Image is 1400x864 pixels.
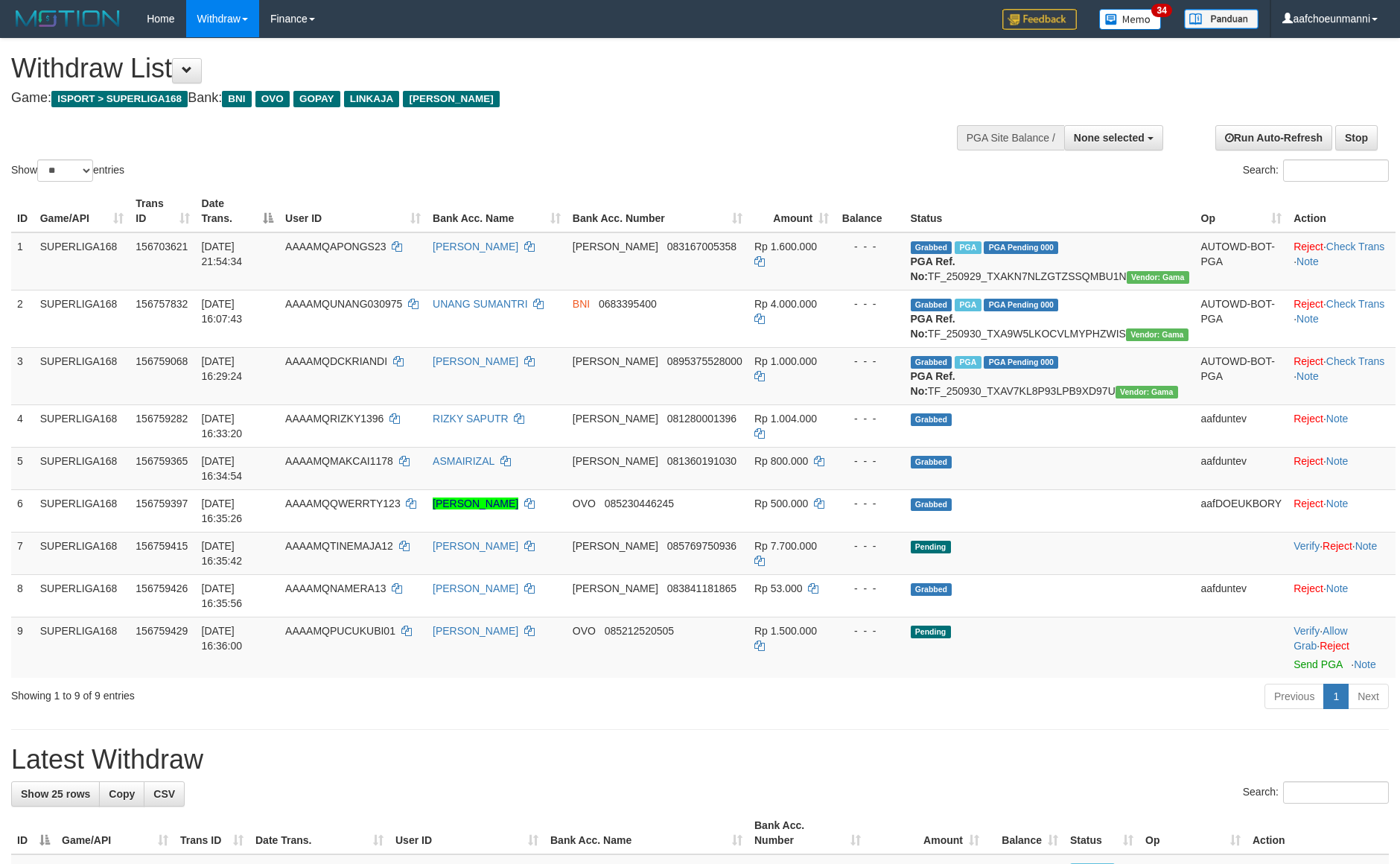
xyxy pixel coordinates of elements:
span: 156757832 [136,298,188,310]
span: BNI [222,91,251,107]
div: Showing 1 to 9 of 9 entries [11,682,572,703]
a: Note [1326,413,1349,425]
span: 156759365 [136,455,188,467]
a: Verify [1294,625,1320,637]
th: Game/API: activate to sort column ascending [34,190,130,232]
span: PGA Pending [984,241,1058,254]
div: - - - [841,496,898,511]
span: 34 [1151,4,1171,17]
th: Status: activate to sort column ascending [1064,812,1139,854]
span: 156759429 [136,625,188,637]
span: Vendor URL: https://trx31.1velocity.biz [1116,386,1178,398]
td: · · [1288,290,1396,347]
a: ASMAIRIZAL [433,455,494,467]
h4: Game: Bank: [11,91,918,106]
td: aafduntev [1195,447,1288,489]
span: OVO [573,498,596,509]
span: Copy 085212520505 to clipboard [605,625,674,637]
td: AUTOWD-BOT-PGA [1195,232,1288,290]
div: PGA Site Balance / [957,125,1064,150]
span: Grabbed [911,456,952,468]
span: Pending [911,541,951,553]
input: Search: [1283,781,1389,804]
span: [DATE] 16:35:26 [202,498,243,524]
th: Amount: activate to sort column ascending [748,190,835,232]
img: Button%20Memo.svg [1099,9,1162,30]
a: RIZKY SAPUTR [433,413,509,425]
span: Rp 4.000.000 [754,298,817,310]
select: Showentries [37,159,93,182]
span: AAAAMQNAMERA13 [285,582,386,594]
span: [DATE] 16:36:00 [202,625,243,652]
td: aafDOEUKBORY [1195,489,1288,532]
th: Bank Acc. Number: activate to sort column ascending [567,190,748,232]
td: SUPERLIGA168 [34,447,130,489]
td: AUTOWD-BOT-PGA [1195,347,1288,404]
label: Search: [1243,781,1389,804]
input: Search: [1283,159,1389,182]
span: Copy 083167005358 to clipboard [667,241,736,252]
span: Copy 085230446245 to clipboard [605,498,674,509]
td: 4 [11,404,34,447]
td: SUPERLIGA168 [34,404,130,447]
div: - - - [841,623,898,638]
td: SUPERLIGA168 [34,489,130,532]
td: aafduntev [1195,404,1288,447]
td: 3 [11,347,34,404]
a: Reject [1294,298,1323,310]
span: Marked by aafchhiseyha [955,241,981,254]
span: Rp 7.700.000 [754,540,817,552]
th: Action [1288,190,1396,232]
a: Reject [1294,455,1323,467]
th: Bank Acc. Name: activate to sort column ascending [544,812,748,854]
a: Stop [1335,125,1378,150]
span: Copy [109,788,135,800]
span: None selected [1074,132,1145,144]
span: Rp 1.500.000 [754,625,817,637]
span: Copy 0895375528000 to clipboard [667,355,742,367]
a: [PERSON_NAME] [433,355,518,367]
span: [DATE] 16:07:43 [202,298,243,325]
th: Op: activate to sort column ascending [1139,812,1247,854]
span: LINKAJA [344,91,400,107]
th: Trans ID: activate to sort column ascending [174,812,249,854]
a: CSV [144,781,185,807]
span: [PERSON_NAME] [573,540,658,552]
td: · · [1288,617,1396,678]
div: - - - [841,296,898,311]
th: ID: activate to sort column descending [11,812,56,854]
td: SUPERLIGA168 [34,617,130,678]
a: Reject [1323,540,1352,552]
span: [DATE] 16:35:56 [202,582,243,609]
span: Grabbed [911,356,952,369]
td: SUPERLIGA168 [34,232,130,290]
span: Copy 081360191030 to clipboard [667,455,736,467]
a: Send PGA [1294,658,1342,670]
span: Rp 53.000 [754,582,803,594]
a: Next [1348,684,1389,709]
td: · [1288,447,1396,489]
td: 8 [11,574,34,617]
td: aafduntev [1195,574,1288,617]
span: Vendor URL: https://trx31.1velocity.biz [1126,328,1189,341]
span: OVO [573,625,596,637]
span: · [1294,625,1347,652]
a: [PERSON_NAME] [433,540,518,552]
span: Show 25 rows [21,788,90,800]
th: Balance: activate to sort column ascending [985,812,1064,854]
a: Check Trans [1326,298,1385,310]
th: User ID: activate to sort column ascending [389,812,544,854]
span: [DATE] 16:35:42 [202,540,243,567]
a: Note [1296,255,1319,267]
span: Grabbed [911,299,952,311]
div: - - - [841,581,898,596]
span: [PERSON_NAME] [573,455,658,467]
span: Pending [911,626,951,638]
span: Rp 1.600.000 [754,241,817,252]
td: 2 [11,290,34,347]
span: Grabbed [911,498,952,511]
div: - - - [841,454,898,468]
span: AAAAMQTINEMAJA12 [285,540,393,552]
td: SUPERLIGA168 [34,290,130,347]
span: AAAAMQAPONGS23 [285,241,386,252]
